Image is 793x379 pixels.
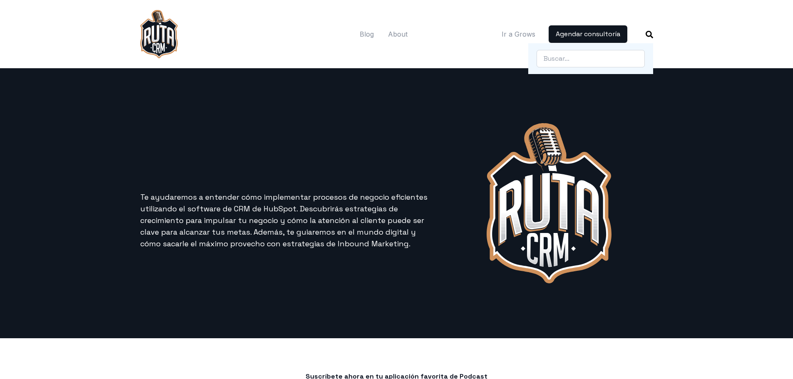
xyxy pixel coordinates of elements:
[487,123,612,283] img: rutacrm-logo
[140,191,435,250] p: Te ayudaremos a entender cómo implementar procesos de negocio eficientes utilizando el software d...
[502,29,535,39] a: Ir a Grows
[360,27,374,42] a: Blog
[360,27,408,42] nav: Main menu
[549,25,627,43] a: Agendar consultoría
[140,10,178,58] img: rutacrm-logo
[537,50,645,67] input: Search
[388,27,408,42] a: About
